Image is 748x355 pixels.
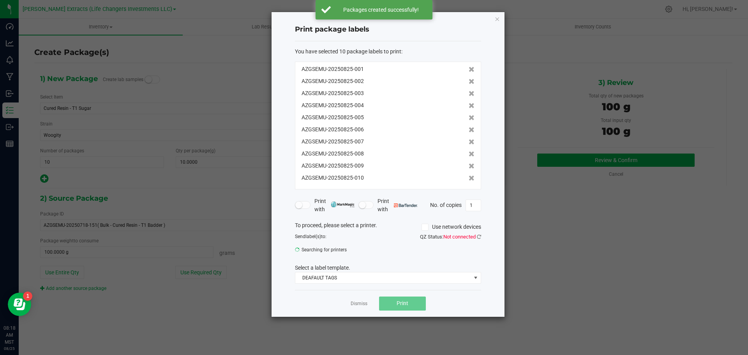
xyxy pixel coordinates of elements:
div: Select a label template. [289,264,487,272]
span: AZGSEMU-20250825-005 [302,113,364,122]
span: AZGSEMU-20250825-009 [302,162,364,170]
img: bartender.png [394,203,418,207]
span: QZ Status: [420,234,481,240]
iframe: Resource center [8,293,31,316]
span: You have selected 10 package labels to print [295,48,401,55]
div: : [295,48,481,56]
span: AZGSEMU-20250825-003 [302,89,364,97]
span: Print with [314,197,355,214]
span: AZGSEMU-20250825-004 [302,101,364,110]
a: Dismiss [351,300,367,307]
span: AZGSEMU-20250825-001 [302,65,364,73]
span: AZGSEMU-20250825-010 [302,174,364,182]
span: AZGSEMU-20250825-008 [302,150,364,158]
button: Print [379,297,426,311]
span: AZGSEMU-20250825-006 [302,125,364,134]
img: mark_magic_cybra.png [331,201,355,207]
span: Searching for printers [295,244,382,256]
span: Not connected [443,234,476,240]
span: No. of copies [430,201,462,208]
div: Packages created successfully! [335,6,427,14]
span: AZGSEMU-20250825-002 [302,77,364,85]
iframe: Resource center unread badge [23,291,32,301]
label: Use network devices [422,223,481,231]
span: label(s) [305,234,321,239]
div: To proceed, please select a printer. [289,221,487,233]
span: Print with [378,197,418,214]
span: Send to: [295,234,326,239]
h4: Print package labels [295,25,481,35]
span: Print [397,300,408,306]
span: AZGSEMU-20250825-007 [302,138,364,146]
span: DEAFAULT TAGS [295,272,471,283]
